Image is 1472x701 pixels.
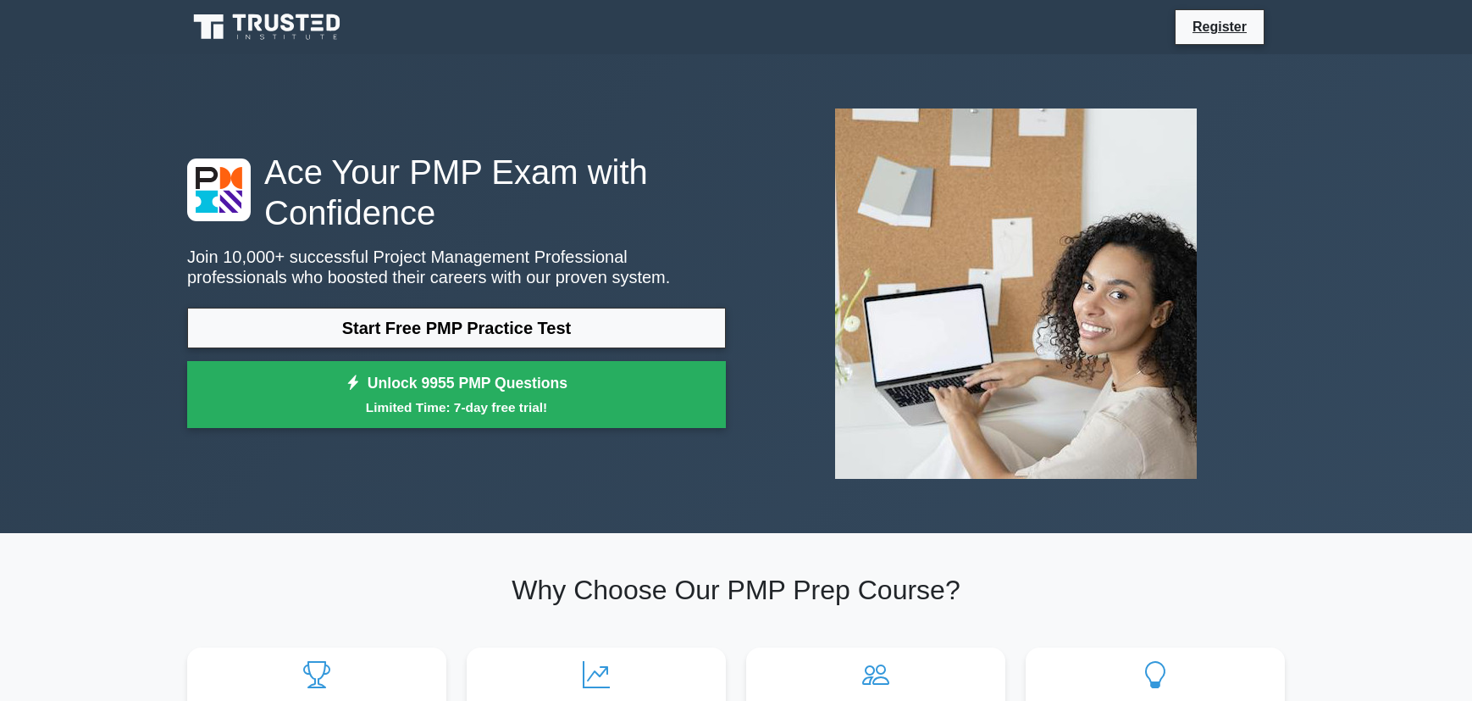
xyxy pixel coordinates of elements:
p: Join 10,000+ successful Project Management Professional professionals who boosted their careers w... [187,247,726,287]
a: Unlock 9955 PMP QuestionsLimited Time: 7-day free trial! [187,361,726,429]
h2: Why Choose Our PMP Prep Course? [187,574,1285,606]
a: Start Free PMP Practice Test [187,308,726,348]
h1: Ace Your PMP Exam with Confidence [187,152,726,233]
small: Limited Time: 7-day free trial! [208,398,705,417]
a: Register [1182,16,1257,37]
